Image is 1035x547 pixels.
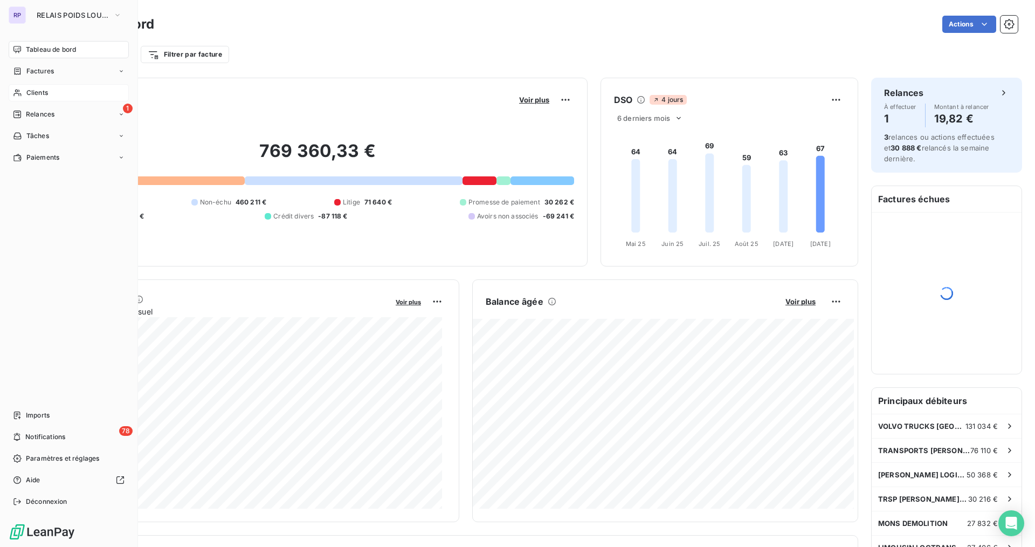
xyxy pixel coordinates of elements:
h6: Principaux débiteurs [872,388,1022,414]
span: 1 [123,104,133,113]
span: 131 034 € [965,422,998,430]
span: Chiffre d'affaires mensuel [61,306,388,317]
span: relances ou actions effectuées et relancés la semaine dernière. [884,133,995,163]
span: Clients [26,88,48,98]
tspan: Mai 25 [626,240,646,248]
span: Notifications [25,432,65,442]
button: Filtrer par facture [141,46,229,63]
button: Voir plus [392,297,424,306]
span: Litige [343,197,360,207]
span: 27 832 € [967,519,998,528]
h6: Factures échues [872,186,1022,212]
a: Aide [9,471,129,489]
span: 30 216 € [968,495,998,503]
span: Tableau de bord [26,45,76,54]
span: TRSP [PERSON_NAME] ET FILS - [PERSON_NAME] [878,495,968,503]
span: 6 derniers mois [617,114,670,122]
button: Voir plus [782,297,819,306]
span: Déconnexion [26,497,67,507]
span: Non-échu [200,197,231,207]
span: Relances [26,110,54,119]
span: 460 211 € [236,197,266,207]
h2: 769 360,33 € [61,140,574,173]
span: 76 110 € [970,446,998,455]
span: -69 241 € [543,211,574,221]
button: Voir plus [516,95,553,105]
span: Voir plus [519,95,549,104]
span: [PERSON_NAME] LOGISTIQUE [878,470,967,479]
span: Voir plus [396,298,421,306]
span: Imports [26,411,50,420]
span: Avoirs non associés [477,211,539,221]
div: RP [9,6,26,24]
span: Factures [26,66,54,76]
span: -87 118 € [318,211,347,221]
span: Promesse de paiement [468,197,540,207]
span: Voir plus [785,297,816,306]
span: Paiements [26,153,59,162]
h4: 19,82 € [934,110,989,127]
span: Paramètres et réglages [26,454,99,463]
h6: DSO [614,93,632,106]
button: Actions [942,16,996,33]
h6: Relances [884,86,923,99]
tspan: [DATE] [810,240,831,248]
tspan: Juin 25 [661,240,684,248]
span: À effectuer [884,104,916,110]
span: 30 262 € [544,197,574,207]
tspan: Août 25 [735,240,758,248]
h4: 1 [884,110,916,127]
h6: Balance âgée [486,295,543,308]
span: 78 [119,426,133,436]
span: TRANSPORTS [PERSON_NAME] [878,446,970,455]
span: Tâches [26,131,49,141]
span: Montant à relancer [934,104,989,110]
div: Open Intercom Messenger [998,510,1024,536]
span: Crédit divers [273,211,314,221]
span: RELAIS POIDS LOURDS LIMOUSIN [37,11,109,19]
img: Logo LeanPay [9,523,75,541]
span: Aide [26,475,40,485]
span: 50 368 € [967,470,998,479]
tspan: [DATE] [773,240,793,248]
span: VOLVO TRUCKS [GEOGRAPHIC_DATA]-VTF [878,422,965,430]
span: MONS DEMOLITION [878,519,948,528]
tspan: Juil. 25 [699,240,720,248]
span: 30 888 € [891,143,921,152]
span: 4 jours [650,95,686,105]
span: 71 640 € [364,197,392,207]
span: 3 [884,133,888,141]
